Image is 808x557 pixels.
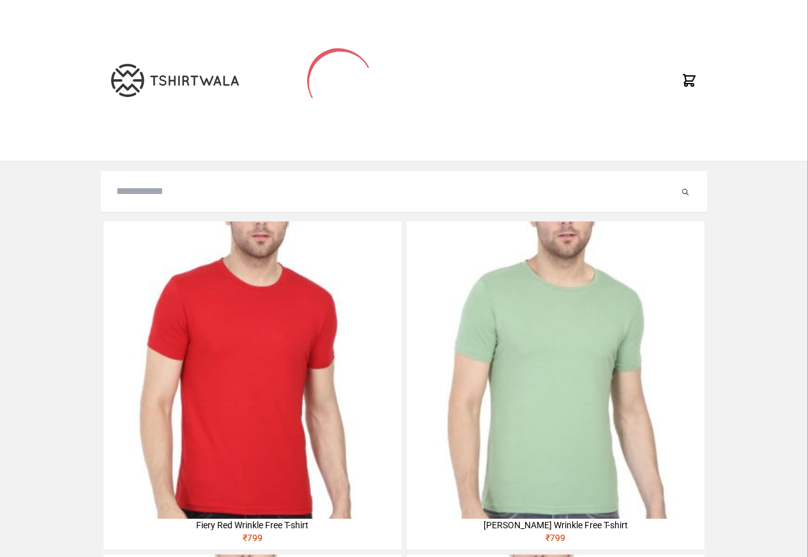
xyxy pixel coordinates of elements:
div: Fiery Red Wrinkle Free T-shirt [103,519,401,531]
div: [PERSON_NAME] Wrinkle Free T-shirt [407,519,705,531]
a: Fiery Red Wrinkle Free T-shirt₹799 [103,221,401,549]
div: ₹ 799 [407,531,705,549]
a: [PERSON_NAME] Wrinkle Free T-shirt₹799 [407,221,705,549]
img: 4M6A2225-320x320.jpg [103,221,401,519]
button: Submit your search query. [679,184,692,199]
img: 4M6A2211-320x320.jpg [407,221,705,519]
div: ₹ 799 [103,531,401,549]
img: TW-LOGO-400-104.png [111,64,239,97]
